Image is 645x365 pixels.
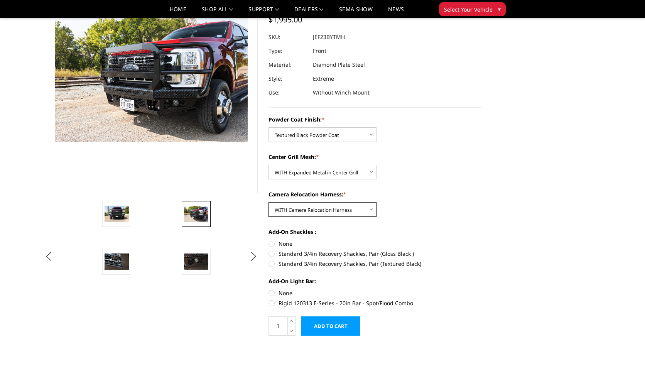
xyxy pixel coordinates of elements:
[268,240,481,248] label: None
[313,58,365,72] dd: Diamond Plate Steel
[43,251,54,262] button: Previous
[268,277,481,285] label: Add-On Light Bar:
[268,14,302,25] span: $1,995.00
[268,86,307,100] dt: Use:
[339,7,373,18] a: SEMA Show
[313,44,326,58] dd: Front
[268,153,481,161] label: Center Grill Mesh:
[202,7,233,18] a: shop all
[388,7,404,18] a: News
[294,7,324,18] a: Dealers
[444,5,493,14] span: Select Your Vehicle
[498,5,501,13] span: ▾
[184,253,208,270] img: 2023-2025 Ford F250-350 - FT Series - Extreme Front Bumper
[268,44,307,58] dt: Type:
[268,58,307,72] dt: Material:
[248,7,279,18] a: Support
[313,30,345,44] dd: JEF23BYTMH
[268,299,481,307] label: Rigid 120313 E-Series - 20in Bar - Spot/Flood Combo
[268,115,481,123] label: Powder Coat Finish:
[313,72,334,86] dd: Extreme
[268,190,481,198] label: Camera Relocation Harness:
[301,316,360,336] input: Add to Cart
[268,289,481,297] label: None
[105,253,129,270] img: 2023-2025 Ford F250-350 - FT Series - Extreme Front Bumper
[268,260,481,268] label: Standard 3/4in Recovery Shackles, Pair (Textured Black)
[170,7,186,18] a: Home
[439,2,506,16] button: Select Your Vehicle
[184,206,208,222] img: 2023-2025 Ford F250-350 - FT Series - Extreme Front Bumper
[313,86,370,100] dd: Without Winch Mount
[248,251,260,262] button: Next
[268,72,307,86] dt: Style:
[268,30,307,44] dt: SKU:
[268,228,481,236] label: Add-On Shackles :
[268,250,481,258] label: Standard 3/4in Recovery Shackles, Pair (Gloss Black )
[105,206,129,222] img: 2023-2025 Ford F250-350 - FT Series - Extreme Front Bumper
